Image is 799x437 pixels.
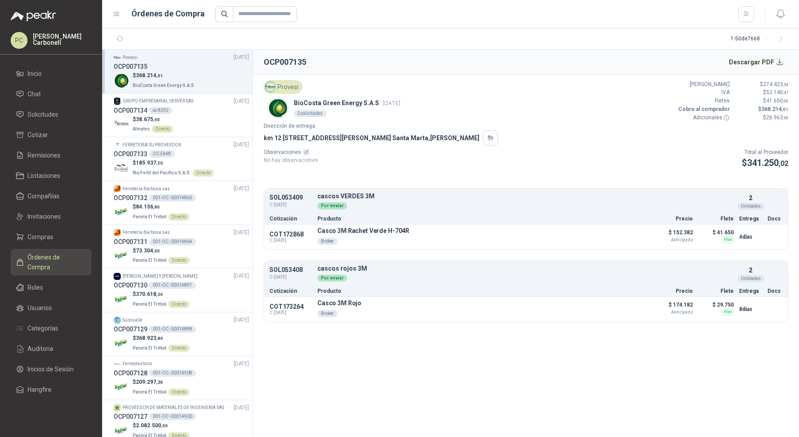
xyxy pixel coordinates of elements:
span: Órdenes de Compra [28,252,83,272]
p: Docs [767,216,783,221]
span: ,80 [153,205,160,209]
p: FERRETERIA SU PROVEEDOR [123,142,181,149]
img: Company Logo [114,291,129,307]
a: Licitaciones [11,167,91,184]
p: $ [133,115,173,124]
div: Por enviar [317,275,347,282]
span: Auditoria [28,344,53,354]
span: ,36 [156,292,163,297]
p: 8 días [739,304,762,315]
h3: OCP007131 [114,237,147,247]
span: C: [DATE] [269,201,312,209]
div: Directo [168,301,190,308]
span: ,01 [782,107,788,112]
p: COT173264 [269,303,312,310]
span: Panela El Trébol [133,258,166,263]
p: Entrega [739,216,762,221]
span: 52.140 [766,89,788,95]
p: [PERSON_NAME] Carbonell [33,33,91,46]
div: Directo [168,257,190,264]
p: COT172868 [269,231,312,238]
a: Solicitudes [11,106,91,123]
span: [DATE] [233,272,249,280]
p: Dirección de entrega [264,122,788,130]
div: Flex [721,308,734,315]
span: Licitaciones [28,171,60,181]
img: Company Logo [114,379,129,395]
p: 2 [749,265,752,275]
span: 274.423 [763,81,788,87]
p: PROVEEDOR DE MATERIALES DE INGENIERIA SAS [123,404,224,411]
span: [DATE] [233,228,249,237]
p: $ 29.750 [698,299,734,310]
a: Company LogoSumivalle[DATE] OCP007129001-OC -00014898Company Logo$368.923,80Panela El TrébolDirecto [114,316,249,352]
a: Inicio [11,65,91,82]
span: Roles [28,283,43,292]
span: ,50 [156,161,163,165]
a: Compañías [11,188,91,205]
span: 26.963 [766,114,788,121]
span: Chat [28,89,41,99]
a: Chat [11,86,91,102]
p: Casco 3M Rojo [317,299,361,307]
img: Company Logo [114,185,121,192]
div: 001-OC -00014900 [149,413,196,420]
p: No hay observaciones [264,156,318,165]
p: $ [133,159,214,167]
h3: OCP007130 [114,280,147,290]
p: Precio [649,288,693,294]
span: Remisiones [28,150,60,160]
h3: OCP007129 [114,324,147,334]
p: Docs [767,288,783,294]
h1: Órdenes de Compra [131,8,205,20]
p: cascos VERDES 3M [317,193,734,200]
span: 341.250 [747,157,788,168]
span: ,20 [156,380,163,385]
a: Usuarios [11,299,91,316]
span: [DATE] [383,100,400,106]
span: ,00 [783,98,788,103]
img: Logo peakr [11,11,56,21]
span: 185.937 [136,160,163,166]
a: Company LogoFerreplasticos[DATE] OCP007128001-OC -00014908Company Logo$209.297,20Panela El Trébol... [114,360,249,396]
a: Company LogoProvesi[DATE] OCP007135Company Logo$368.214,01BioCosta Green Energy S.A.S [114,53,249,90]
p: $ [742,156,788,170]
span: ,99 [783,115,788,120]
span: Panela El Trébol [133,390,166,394]
p: $ [735,88,788,97]
span: Solicitudes [28,110,58,119]
h3: OCP007128 [114,368,147,378]
img: Company Logo [114,98,121,105]
a: Company LogoGRUPO EMPRESARIAL SERVER SAS[DATE] OCP007134oc 8292Company Logo$38.675,00AlmatecDirecto [114,97,249,134]
span: 370.618 [136,291,163,297]
div: Broker [317,238,337,245]
span: Panela El Trébol [133,346,166,350]
p: $ 41.650 [698,227,734,238]
p: $ [735,97,788,105]
div: 1 - 50 de 7668 [731,32,788,46]
p: $ [735,114,788,122]
span: Panela El Trébol [133,302,166,307]
span: 368.214 [136,72,163,79]
span: Inicios de Sesión [28,364,74,374]
p: Ferretería Barbosa sas [123,229,170,236]
p: Fletes [676,97,730,105]
p: Flete [698,216,734,221]
span: Inicio [28,69,42,79]
div: 001-OC -00014897 [149,282,196,289]
p: Precio [649,216,693,221]
a: Company LogoFERRETERIA SU PROVEEDOR[DATE] OCP007133OC 5448Company Logo$185.937,50Rio Fertil del P... [114,141,249,177]
span: 41.650 [766,98,788,104]
p: Observaciones [264,148,318,157]
img: Company Logo [114,317,121,324]
p: Casco 3M Rachet Verde H-704R [317,227,409,234]
div: OC 5448 [149,150,174,157]
span: Categorías [28,323,58,333]
div: Directo [193,169,214,177]
p: BioCosta Green Energy S.A.S [294,98,400,108]
p: Ferreplasticos [123,360,152,367]
h3: OCP007133 [114,149,147,159]
div: Provesi [264,80,302,94]
span: 2.082.500 [136,422,168,429]
p: GRUPO EMPRESARIAL SERVER SAS [123,98,194,105]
